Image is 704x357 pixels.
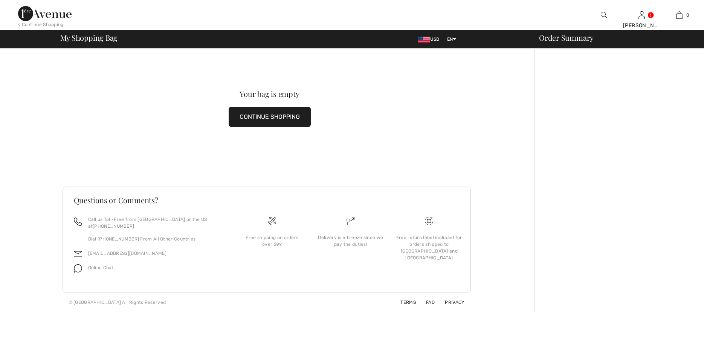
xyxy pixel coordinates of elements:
img: Free shipping on orders over $99 [425,217,433,225]
div: Your bag is empty [83,90,456,98]
button: CONTINUE SHOPPING [229,107,311,127]
img: My Bag [676,11,683,20]
span: My Shopping Bag [60,34,118,41]
div: Delivery is a breeze since we pay the duties! [318,234,384,248]
iframe: Opens a widget where you can chat to one of our agents [656,334,696,353]
span: Online Chat [88,265,114,270]
span: EN [447,37,457,42]
div: Order Summary [530,34,699,41]
img: call [74,218,82,226]
img: chat [74,264,82,273]
div: < Continue Shopping [18,21,64,28]
p: Call us Toll-Free from [GEOGRAPHIC_DATA] or the US at [88,216,224,230]
a: Privacy [436,300,464,305]
p: Dial [PHONE_NUMBER] From All Other Countries [88,236,224,242]
div: Free shipping on orders over $99 [239,234,305,248]
img: email [74,250,82,258]
img: search the website [601,11,607,20]
span: 0 [686,12,689,18]
a: Terms [391,300,416,305]
a: Sign In [638,11,645,18]
img: 1ère Avenue [18,6,72,21]
span: USD [418,37,442,42]
img: Delivery is a breeze since we pay the duties! [347,217,355,225]
div: © [GEOGRAPHIC_DATA] All Rights Reserved [69,299,166,306]
a: [EMAIL_ADDRESS][DOMAIN_NAME] [88,251,166,256]
img: My Info [638,11,645,20]
img: US Dollar [418,37,430,43]
a: [PHONE_NUMBER] [93,224,134,229]
a: FAQ [417,300,435,305]
div: [PERSON_NAME] [623,21,660,29]
img: Free shipping on orders over $99 [268,217,276,225]
div: Free return label included for orders shipped to [GEOGRAPHIC_DATA] and [GEOGRAPHIC_DATA] [396,234,462,261]
h3: Questions or Comments? [74,196,460,204]
a: 0 [661,11,698,20]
